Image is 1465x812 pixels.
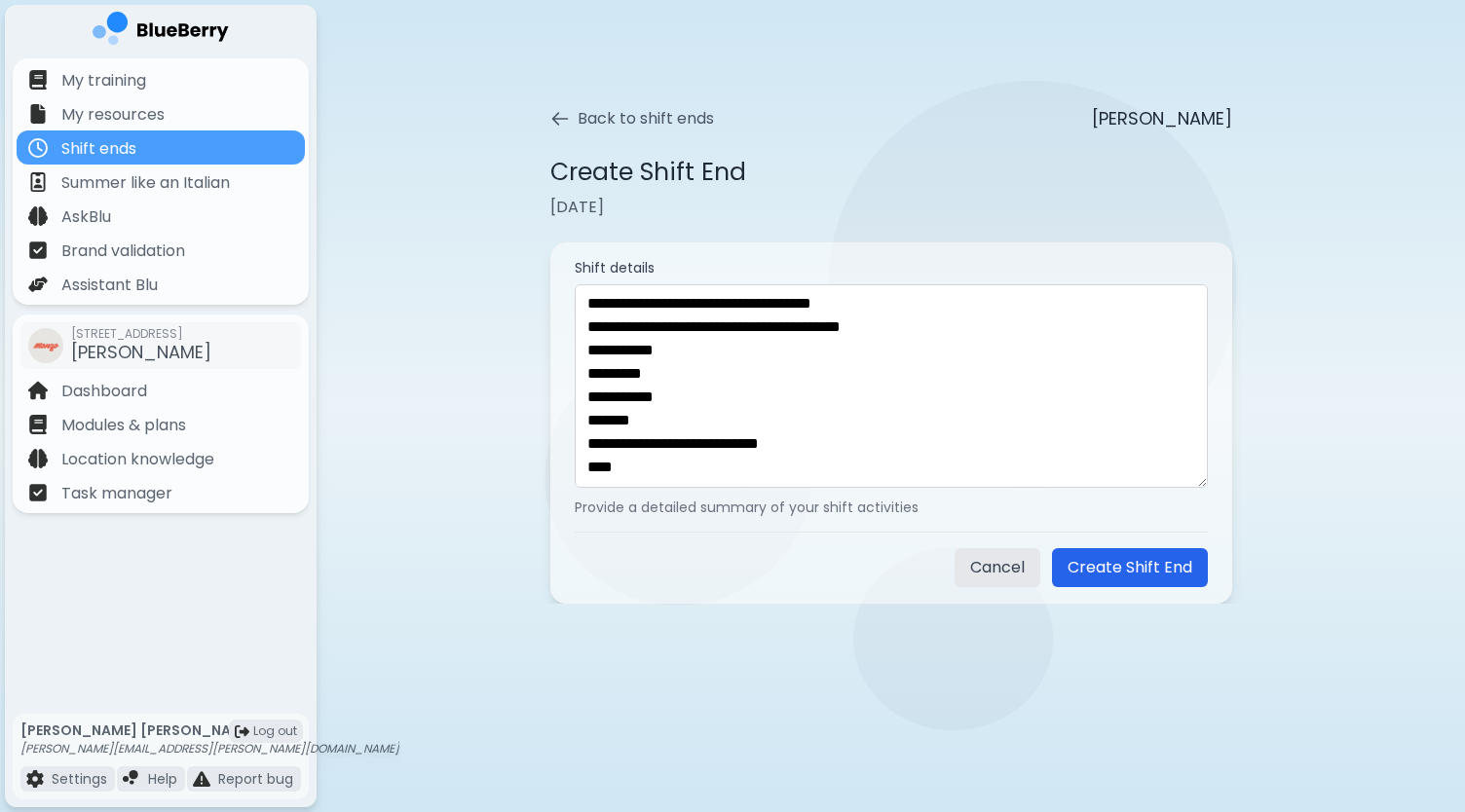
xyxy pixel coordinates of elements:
p: [PERSON_NAME] [PERSON_NAME] [20,721,399,739]
p: Help [148,770,177,788]
img: file icon [28,381,48,400]
img: file icon [28,138,48,158]
p: My resources [61,103,165,127]
img: file icon [28,172,48,192]
img: file icon [28,240,48,260]
p: Task manager [61,482,172,505]
img: file icon [28,483,48,502]
img: file icon [28,275,48,294]
span: Log out [253,723,297,739]
button: Create Shift End [1052,548,1208,587]
img: file icon [28,70,48,90]
label: Shift details [575,259,1208,277]
p: [PERSON_NAME][EMAIL_ADDRESS][PERSON_NAME][DOMAIN_NAME] [20,741,399,757]
img: logout [235,724,249,739]
h1: Create Shift End [550,156,746,188]
p: Location knowledge [61,448,214,471]
img: file icon [28,449,48,468]
p: Brand validation [61,240,185,263]
p: Modules & plans [61,414,186,437]
p: Dashboard [61,380,147,403]
img: file icon [123,770,140,788]
span: [PERSON_NAME] [71,340,211,364]
p: Settings [52,770,107,788]
p: [DATE] [550,196,1232,219]
p: Summer like an Italian [61,171,230,195]
p: Report bug [218,770,293,788]
p: Provide a detailed summary of your shift activities [575,498,1208,516]
p: My training [61,69,146,92]
p: Assistant Blu [61,274,158,297]
img: file icon [193,770,210,788]
p: Shift ends [61,137,136,161]
img: file icon [28,415,48,434]
img: company logo [93,12,229,52]
button: Cancel [955,548,1040,587]
span: [STREET_ADDRESS] [71,326,211,342]
button: Back to shift ends [550,107,714,130]
img: file icon [28,206,48,226]
img: company thumbnail [28,328,63,363]
img: file icon [28,104,48,124]
p: AskBlu [61,205,111,229]
img: file icon [26,770,44,788]
p: [PERSON_NAME] [1092,105,1232,132]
